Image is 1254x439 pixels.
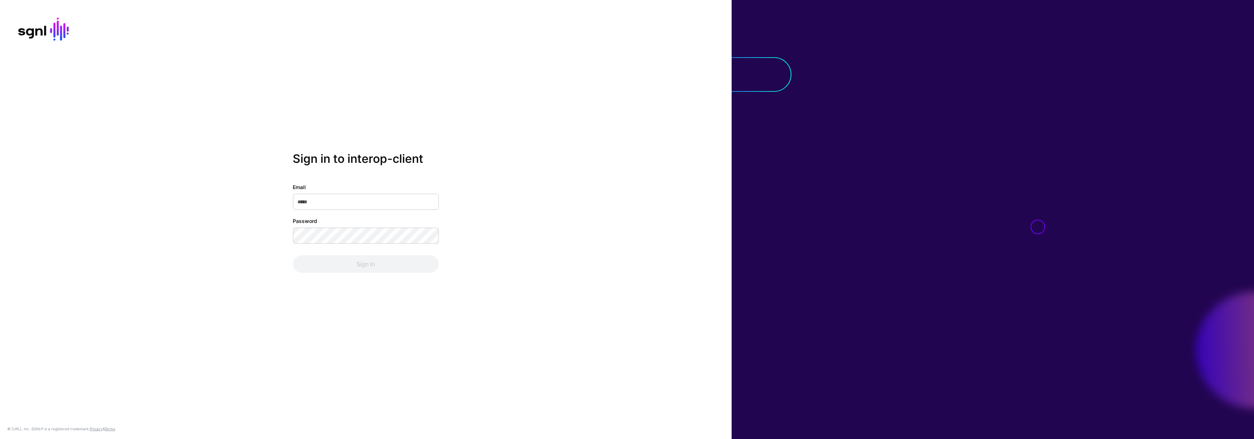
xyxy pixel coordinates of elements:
[7,426,115,432] div: © [URL], Inc. SGNL® is a registered trademark. &
[293,183,306,191] label: Email
[293,217,317,225] label: Password
[105,427,115,431] a: Terms
[293,152,439,165] h2: Sign in to interop-client
[90,427,103,431] a: Privacy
